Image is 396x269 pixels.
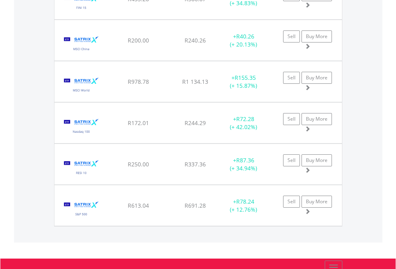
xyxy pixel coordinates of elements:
a: Sell [283,113,300,125]
span: R613.04 [128,202,149,209]
div: + (+ 42.02%) [219,115,269,131]
span: R1 134.13 [182,78,208,85]
div: + (+ 20.13%) [219,32,269,49]
span: R250.00 [128,160,149,168]
span: R240.26 [185,36,206,44]
span: R87.36 [236,156,254,164]
img: EQU.ZA.STXRES.png [58,154,105,182]
div: + (+ 34.94%) [219,156,269,172]
a: Buy More [302,72,332,84]
span: R200.00 [128,36,149,44]
a: Sell [283,72,300,84]
span: R155.35 [235,74,256,81]
span: R72.28 [236,115,254,123]
span: R78.24 [236,198,254,205]
span: R691.28 [185,202,206,209]
img: EQU.ZA.STX500.png [58,195,105,224]
img: EQU.ZA.STXNDQ.png [58,113,105,141]
span: R40.26 [236,32,254,40]
a: Sell [283,196,300,208]
a: Sell [283,154,300,166]
a: Buy More [302,196,332,208]
img: EQU.ZA.STXCHN.png [58,30,105,59]
a: Sell [283,30,300,42]
a: Buy More [302,154,332,166]
img: EQU.ZA.STXWDM.png [58,71,105,100]
span: R978.78 [128,78,149,85]
span: R337.36 [185,160,206,168]
div: + (+ 15.87%) [219,74,269,90]
a: Buy More [302,113,332,125]
div: + (+ 12.76%) [219,198,269,214]
span: R172.01 [128,119,149,127]
span: R244.29 [185,119,206,127]
a: Buy More [302,30,332,42]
